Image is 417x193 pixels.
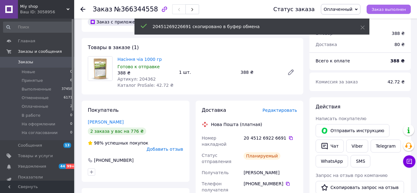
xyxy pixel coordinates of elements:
span: Номер накладной [202,136,227,147]
span: Каталог ProSale: 42.72 ₴ [117,83,173,88]
span: 0 [70,130,72,136]
b: 388 ₴ [390,58,405,63]
div: Планируемый [244,152,280,160]
a: WhatsApp [316,155,348,167]
span: Уведомления [18,164,46,169]
span: Покупатель [88,107,119,113]
span: Статус отправления [202,153,232,164]
span: Заказы [18,59,33,65]
span: Miy shop [20,4,66,9]
img: Насіння чіа 1000 гр [88,57,112,81]
span: Товары и услуги [18,153,53,159]
span: 44 [59,164,66,169]
span: Готово к отправке [117,64,160,69]
a: [PERSON_NAME] [88,120,124,124]
div: 388 ₴ [392,30,405,36]
span: 98% [94,141,104,145]
span: 13 [63,143,71,148]
span: Написать покупателю [316,116,366,121]
input: Поиск [3,22,73,33]
span: Отмененные [22,95,49,101]
span: 37458 [62,86,72,92]
span: Добавить отзыв [147,147,183,152]
span: Получатель [202,170,229,175]
div: Вернуться назад [80,6,85,12]
div: 388 ₴ [238,68,282,77]
a: Telegram [371,140,401,153]
span: 0 [70,121,72,127]
a: Насіння чіа 1000 гр [117,57,162,62]
button: Заказ выполнен [367,5,411,14]
div: 20 4512 6922 6691 [244,135,297,141]
a: Viber [346,140,368,153]
span: Главная [18,38,35,44]
div: [PHONE_NUMBER] [244,181,297,187]
span: 6171 [64,95,72,101]
div: 20451269226691 скопировано в буфер обмена [153,23,345,30]
span: 42.72 ₴ [388,79,405,84]
span: Заказ [93,6,112,13]
span: Товары в заказе (1) [88,44,139,50]
span: Оплаченные [22,104,48,109]
span: Сообщения [18,143,42,148]
span: В работе [22,113,40,118]
span: Запрос на отзыв про компанию [316,173,388,178]
div: 388 ₴ [117,70,174,76]
span: Новые [22,69,35,75]
span: 0 [70,113,72,118]
span: 6 [70,78,72,83]
span: На согласовании [22,130,57,136]
div: 1 шт. [177,68,238,77]
div: [PERSON_NAME] [242,167,298,178]
span: Показатели работы компании [18,174,57,186]
span: 0 [70,69,72,75]
span: Телефон получателя [202,181,228,192]
span: Всего к оплате [316,58,350,63]
span: Выполненные [22,86,51,92]
div: Статус заказа [273,6,315,12]
span: Доставка [316,42,337,47]
span: Доставка [202,107,226,113]
button: Чат [316,140,344,153]
button: SMS [351,155,370,167]
span: 2 [70,104,72,109]
span: 99+ [66,164,76,169]
div: Ваш ID: 3058956 [20,9,74,15]
span: На оформлении [22,121,55,127]
span: Действия [316,104,340,110]
span: Заказы и сообщения [18,49,62,54]
span: Комиссия за заказ [316,79,358,84]
button: Чат с покупателем [403,155,415,168]
div: 2 заказа у вас на 776 ₴ [88,128,146,135]
div: Нова Пошта (платная) [210,121,264,128]
span: №366344558 [114,6,158,13]
span: Заказ выполнен [372,7,406,12]
a: Редактировать [285,66,297,78]
span: Артикул: 204362 [117,77,156,82]
div: Заказ с приложения [88,18,146,26]
div: 80 ₴ [391,38,408,51]
div: успешных покупок [88,140,148,146]
span: Редактировать [262,108,297,113]
button: Отправить инструкцию [316,124,389,137]
span: Оплаченный [324,7,352,12]
span: Принятые [22,78,43,83]
div: [PHONE_NUMBER] [93,157,134,163]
